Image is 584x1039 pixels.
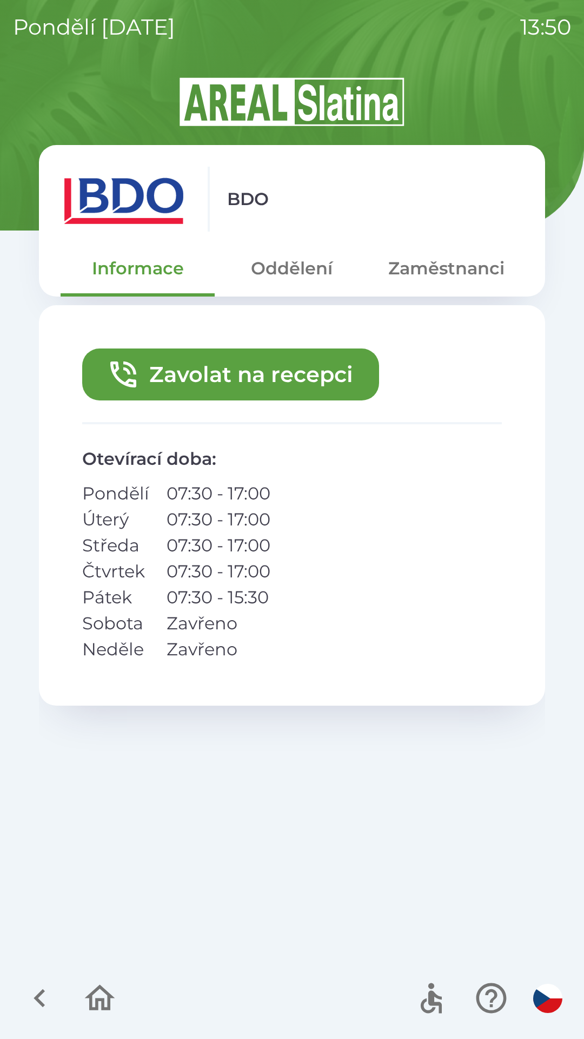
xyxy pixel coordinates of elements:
p: Středa [82,532,149,558]
p: 07:30 - 15:30 [167,584,270,610]
img: cs flag [533,984,562,1013]
button: Oddělení [215,249,369,288]
img: ae7449ef-04f1-48ed-85b5-e61960c78b50.png [61,167,190,232]
img: Logo [39,76,545,128]
p: 13:50 [520,11,571,43]
p: Otevírací doba : [82,446,502,472]
p: BDO [227,186,269,212]
p: Úterý [82,507,149,532]
p: Zavřeno [167,610,270,636]
p: 07:30 - 17:00 [167,532,270,558]
button: Zaměstnanci [369,249,523,288]
p: 07:30 - 17:00 [167,481,270,507]
p: Zavřeno [167,636,270,662]
p: 07:30 - 17:00 [167,558,270,584]
p: pondělí [DATE] [13,11,175,43]
p: Sobota [82,610,149,636]
p: Pátek [82,584,149,610]
p: Čtvrtek [82,558,149,584]
p: 07:30 - 17:00 [167,507,270,532]
button: Informace [61,249,215,288]
p: Neděle [82,636,149,662]
p: Pondělí [82,481,149,507]
button: Zavolat na recepci [82,348,379,400]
